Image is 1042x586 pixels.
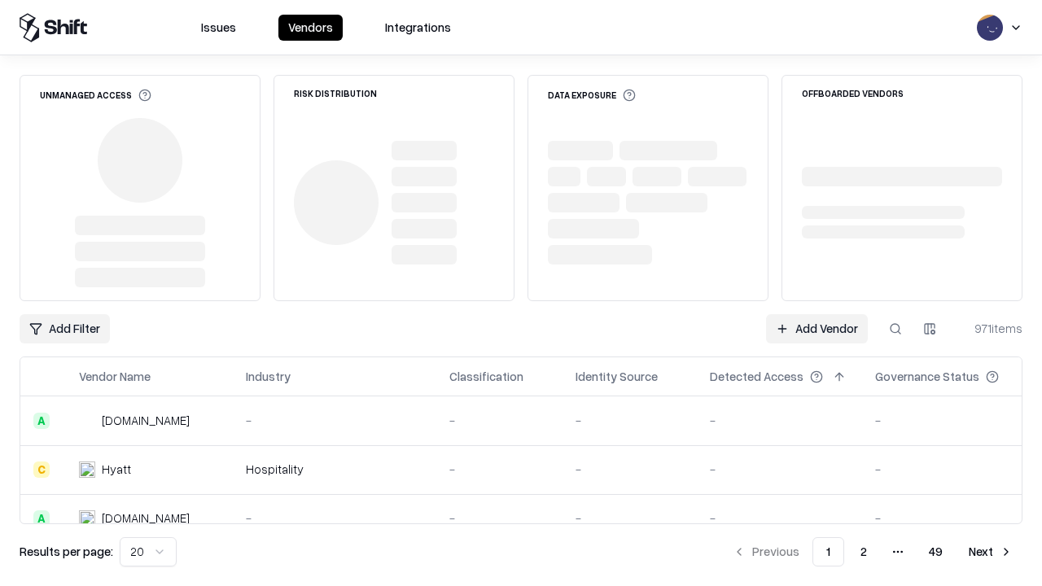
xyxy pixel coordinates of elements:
div: - [449,461,549,478]
div: - [576,461,684,478]
div: Hospitality [246,461,423,478]
div: C [33,461,50,478]
div: - [576,412,684,429]
div: - [576,509,684,527]
a: Add Vendor [766,314,868,343]
div: Offboarded Vendors [802,89,904,98]
img: intrado.com [79,413,95,429]
div: - [246,412,423,429]
div: [DOMAIN_NAME] [102,412,190,429]
div: Identity Source [576,368,658,385]
div: - [875,509,1025,527]
img: Hyatt [79,461,95,478]
p: Results per page: [20,543,113,560]
div: 971 items [957,320,1022,337]
div: - [875,412,1025,429]
div: [DOMAIN_NAME] [102,509,190,527]
button: 1 [812,537,844,566]
div: Classification [449,368,523,385]
div: Hyatt [102,461,131,478]
div: Unmanaged Access [40,89,151,102]
button: Next [959,537,1022,566]
button: Add Filter [20,314,110,343]
div: - [246,509,423,527]
img: primesec.co.il [79,510,95,527]
div: - [875,461,1025,478]
div: A [33,413,50,429]
div: Governance Status [875,368,979,385]
div: Data Exposure [548,89,636,102]
div: Industry [246,368,291,385]
div: - [710,461,849,478]
button: 49 [916,537,956,566]
div: - [710,412,849,429]
div: Detected Access [710,368,803,385]
div: - [449,509,549,527]
div: - [449,412,549,429]
button: Issues [191,15,246,41]
nav: pagination [723,537,1022,566]
button: Vendors [278,15,343,41]
button: 2 [847,537,880,566]
div: Risk Distribution [294,89,377,98]
button: Integrations [375,15,461,41]
div: A [33,510,50,527]
div: - [710,509,849,527]
div: Vendor Name [79,368,151,385]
